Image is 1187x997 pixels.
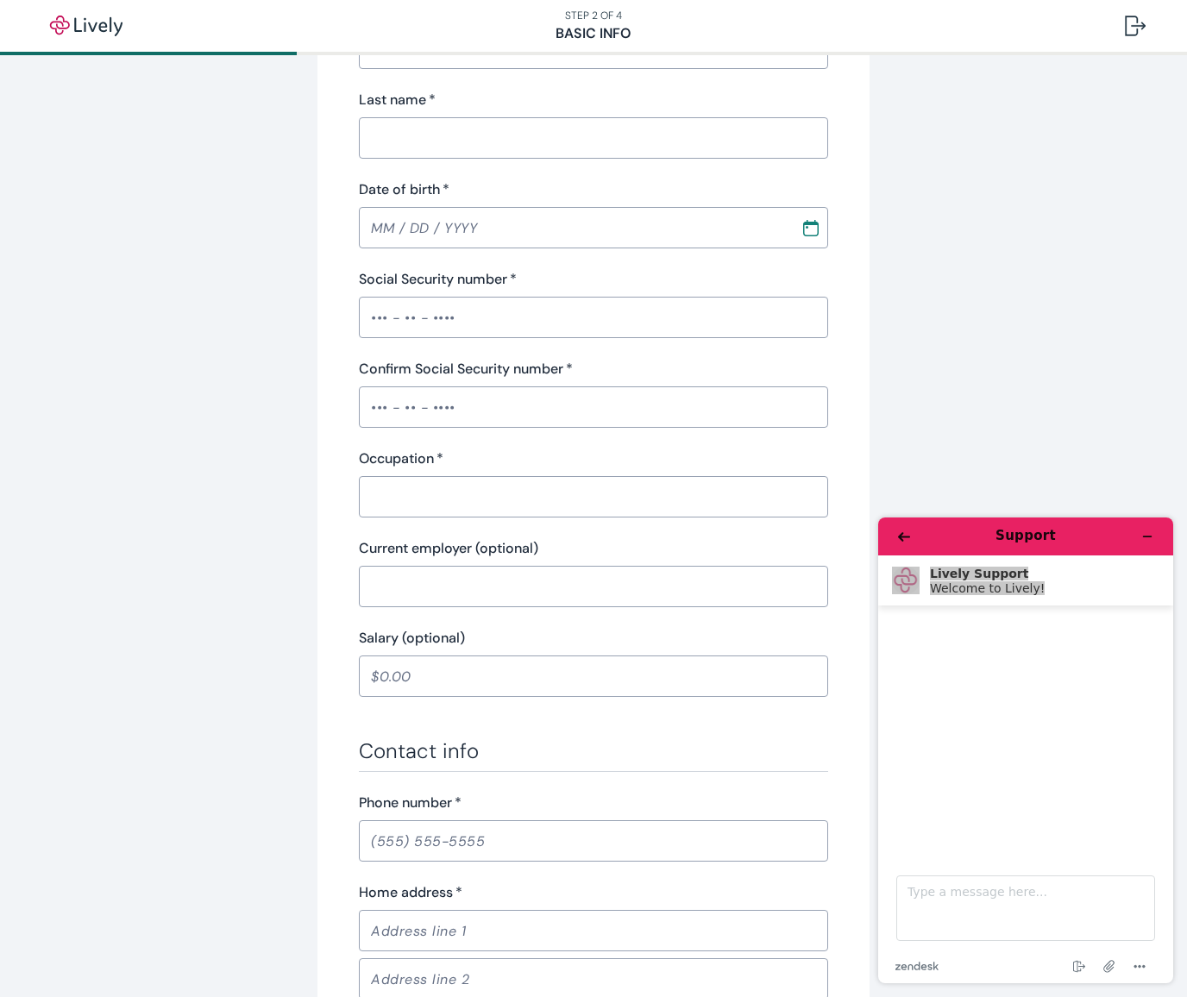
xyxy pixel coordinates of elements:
svg: Calendar [802,219,820,236]
input: $0.00 [359,659,828,693]
span: Chat [38,12,73,28]
label: Last name [359,90,436,110]
label: Confirm Social Security number [359,359,573,379]
input: Address line 2 [359,962,828,996]
label: Date of birth [359,179,449,200]
input: ••• - •• - •••• [359,390,828,424]
label: Social Security number [359,269,517,290]
button: Log out [1111,5,1159,47]
label: Occupation [359,448,443,469]
input: ••• - •• - •••• [359,300,828,335]
h3: Contact info [359,738,828,764]
button: Choose date [795,212,826,243]
label: Salary (optional) [359,628,465,649]
input: Address line 1 [359,913,816,948]
label: Current employer (optional) [359,538,538,559]
label: Home address [359,882,462,903]
label: Phone number [359,793,462,813]
input: (555) 555-5555 [359,824,828,858]
iframe: Find more information here [864,504,1187,997]
input: MM / DD / YYYY [359,210,788,245]
img: Lively [38,16,135,36]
